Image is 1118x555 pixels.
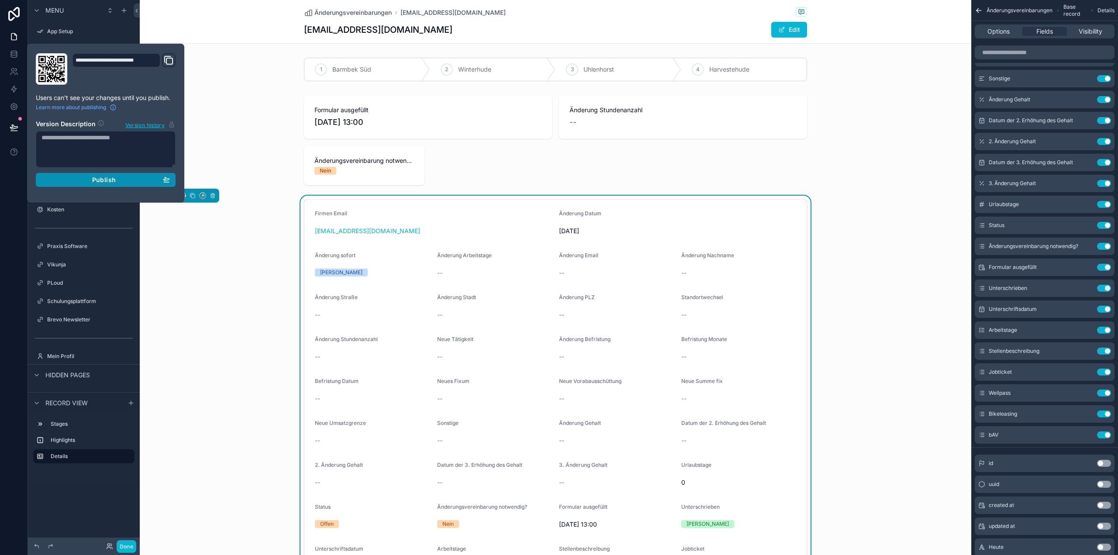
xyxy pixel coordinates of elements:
[437,269,442,277] span: --
[559,227,796,235] span: [DATE]
[47,261,133,268] label: Vikunja
[51,437,131,444] label: Highlights
[989,502,1014,509] span: created at
[45,371,90,379] span: Hidden pages
[437,310,442,319] span: --
[304,8,392,17] a: Änderungsvereinbarungen
[47,206,133,213] label: Kosten
[437,420,459,426] span: Sonstige
[314,8,392,17] span: Änderungsvereinbarungen
[681,252,734,259] span: Änderung Nachname
[989,523,1015,530] span: updated at
[559,394,564,403] span: --
[315,545,363,552] span: Unterschriftsdatum
[989,264,1037,271] span: Formular ausgefüllt
[559,545,610,552] span: Stellenbeschreibung
[33,43,135,57] a: Dashboard
[989,306,1037,313] span: Unterschriftsdatum
[437,394,442,403] span: --
[33,24,135,38] a: App Setup
[989,481,999,488] span: uuid
[36,93,176,102] p: Users can't see your changes until you publish.
[315,210,347,217] span: Firmen Email
[315,294,358,300] span: Änderung Straße
[315,352,320,361] span: --
[47,353,133,360] label: Mein Profil
[559,436,564,445] span: --
[681,336,727,342] span: Befristung Monate
[1097,7,1115,14] span: Details
[45,399,88,407] span: Record view
[559,336,611,342] span: Änderung Befristung
[681,294,723,300] span: Standortwechsel
[315,420,366,426] span: Neue Umsatzgrenze
[437,503,527,510] span: Änderungsvereinbarung notwendig?
[437,478,442,487] span: --
[681,478,797,487] span: 0
[681,503,720,510] span: Unterschrieben
[559,310,564,319] span: --
[47,243,133,250] label: Praxis Software
[559,478,564,487] span: --
[681,378,723,384] span: Neue Summe fix
[437,378,469,384] span: Neues Fixum
[437,545,466,552] span: Arbeitstage
[559,462,607,468] span: 3. Änderung Gehalt
[437,436,442,445] span: --
[47,28,133,35] label: App Setup
[989,369,1012,376] span: Jobticket
[437,462,522,468] span: Datum der 3. Erhöhung des Gehalt
[559,210,601,217] span: Änderung Datum
[437,352,442,361] span: --
[304,24,452,36] h1: [EMAIL_ADDRESS][DOMAIN_NAME]
[989,201,1019,208] span: Urlaubstage
[987,7,1052,14] span: Änderungsvereinbarungen
[47,298,133,305] label: Schulungsplattform
[442,520,454,528] div: Nein
[437,252,492,259] span: Änderung Arbeitstage
[315,462,363,468] span: 2. Änderung Gehalt
[681,420,766,426] span: Datum der 2. Erhöhung des Gehalt
[1079,27,1102,36] span: Visibility
[989,460,993,467] span: id
[559,252,598,259] span: Änderung Email
[559,269,564,277] span: --
[36,104,106,111] span: Learn more about publishing
[681,436,687,445] span: --
[989,390,1011,396] span: Wellpass
[989,138,1036,145] span: 2. Änderung Gehalt
[45,6,64,15] span: Menu
[315,310,320,319] span: --
[1063,3,1087,17] span: Base record
[771,22,807,38] button: Edit
[559,378,621,384] span: Neue Vorabausschüttung
[125,120,165,129] span: Version history
[681,269,687,277] span: --
[315,478,320,487] span: --
[51,421,131,427] label: Stages
[681,310,687,319] span: --
[681,462,711,468] span: Urlaubstage
[989,243,1078,250] span: Änderungsvereinbarung notwendig?
[681,394,687,403] span: --
[315,336,378,342] span: Änderung Stundenanzahl
[320,269,362,276] div: [PERSON_NAME]
[117,540,136,553] button: Done
[315,378,359,384] span: Befristung Datum
[400,8,506,17] span: [EMAIL_ADDRESS][DOMAIN_NAME]
[47,316,133,323] label: Brevo Newsletter
[437,336,473,342] span: Neue Tätigkeit
[687,520,729,528] div: [PERSON_NAME]
[28,413,140,472] div: scrollable content
[681,545,704,552] span: Jobticket
[36,104,117,111] a: Learn more about publishing
[989,327,1017,334] span: Arbeitstage
[36,120,96,129] h2: Version Description
[989,180,1036,187] span: 3. Änderung Gehalt
[989,431,998,438] span: bAV
[681,352,687,361] span: --
[987,27,1010,36] span: Options
[989,285,1027,292] span: Unterschrieben
[989,75,1010,82] span: Sonstige
[315,436,320,445] span: --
